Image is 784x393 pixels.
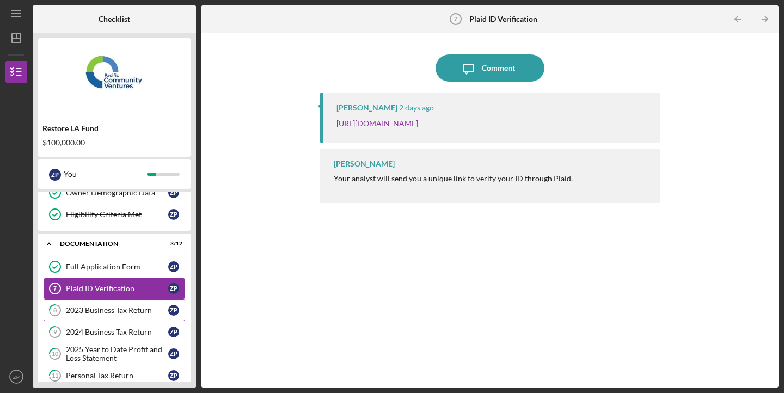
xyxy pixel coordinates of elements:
div: Z P [49,169,61,181]
tspan: 10 [52,351,59,358]
tspan: 9 [53,329,57,336]
a: 82023 Business Tax ReturnZP [44,299,185,321]
div: Z P [168,327,179,337]
div: Comment [482,54,515,82]
a: Full Application FormZP [44,256,185,278]
a: Owner Demographic DataZP [44,182,185,204]
img: Product logo [38,44,191,109]
div: Personal Tax Return [66,371,168,380]
a: 11Personal Tax ReturnZP [44,365,185,386]
div: Z P [168,370,179,381]
div: Owner Demographic Data [66,188,168,197]
div: Restore LA Fund [42,124,186,133]
div: Z P [168,187,179,198]
div: Full Application Form [66,262,168,271]
button: ZP [5,366,27,388]
div: 2024 Business Tax Return [66,328,168,336]
a: 7Plaid ID VerificationZP [44,278,185,299]
div: Your analyst will send you a unique link to verify your ID through Plaid. [334,174,573,183]
div: Plaid ID Verification [66,284,168,293]
a: [URL][DOMAIN_NAME] [336,119,418,128]
tspan: 7 [454,16,457,22]
div: [PERSON_NAME] [336,103,397,112]
div: You [64,165,147,183]
div: $100,000.00 [42,138,186,147]
text: ZP [13,374,20,380]
div: Documentation [60,241,155,247]
tspan: 11 [52,372,58,379]
div: [PERSON_NAME] [334,159,395,168]
div: 2023 Business Tax Return [66,306,168,315]
time: 2025-10-07 18:19 [399,103,434,112]
tspan: 7 [53,285,57,292]
a: Eligibility Criteria MetZP [44,204,185,225]
div: Z P [168,283,179,294]
div: Z P [168,305,179,316]
b: Plaid ID Verification [469,15,537,23]
div: Z P [168,261,179,272]
tspan: 8 [53,307,57,314]
div: 3 / 12 [163,241,182,247]
div: 2025 Year to Date Profit and Loss Statement [66,345,168,363]
button: Comment [436,54,544,82]
div: Z P [168,209,179,220]
div: Eligibility Criteria Met [66,210,168,219]
div: Z P [168,348,179,359]
a: 102025 Year to Date Profit and Loss StatementZP [44,343,185,365]
b: Checklist [99,15,130,23]
a: 92024 Business Tax ReturnZP [44,321,185,343]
